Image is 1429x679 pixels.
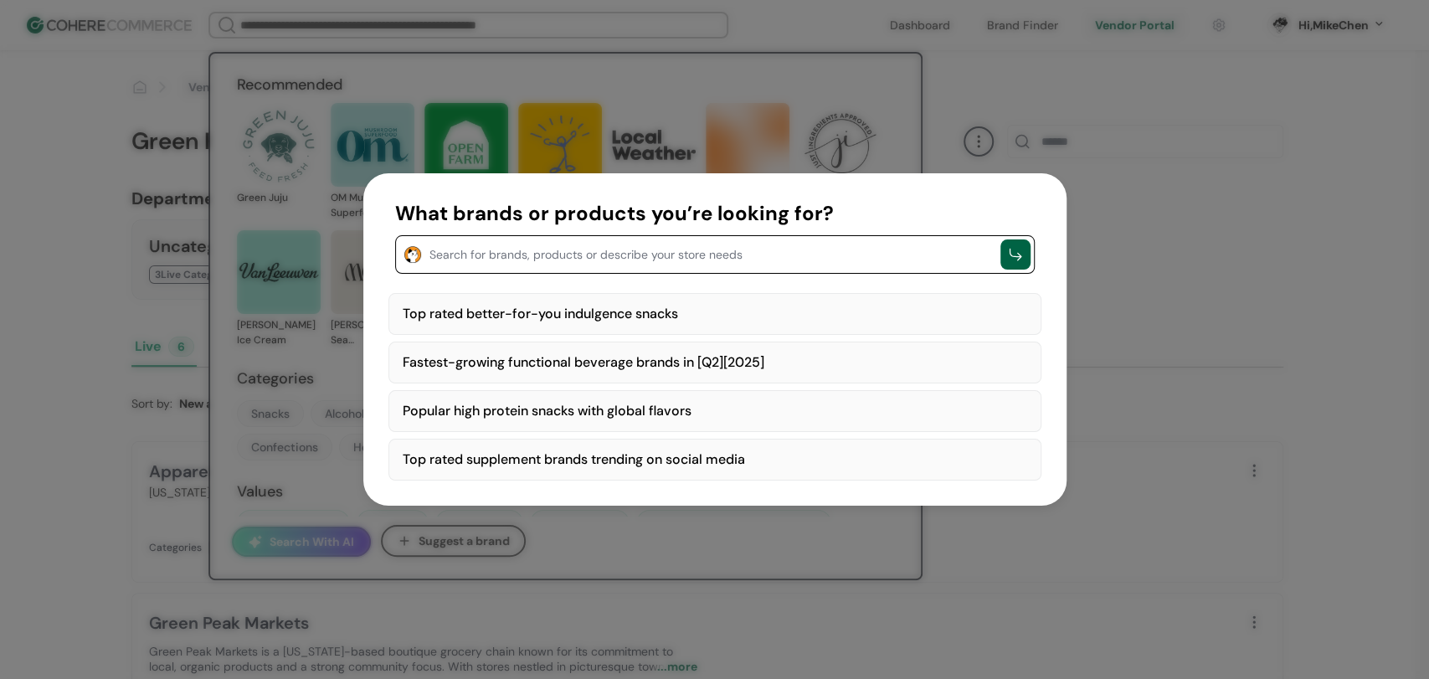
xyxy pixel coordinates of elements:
[388,342,1041,383] div: Fastest-growing functional beverage brands in [Q2][2025]
[388,439,1041,481] div: Top rated supplement brands trending on social media
[395,198,1035,229] div: What brands or products you’re looking for?
[388,293,1041,335] div: Top rated better-for-you indulgence snacks
[388,390,1041,432] div: Popular high protein snacks with global flavors
[395,198,1035,274] button: What brands or products you’re looking for?Search for brands, products or describe your store needs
